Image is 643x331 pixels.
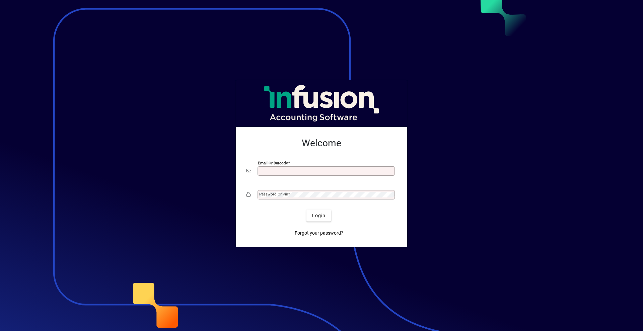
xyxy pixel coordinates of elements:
[259,192,288,196] mat-label: Password or Pin
[246,138,397,149] h2: Welcome
[306,210,331,222] button: Login
[258,161,288,165] mat-label: Email or Barcode
[295,230,343,237] span: Forgot your password?
[312,212,326,219] span: Login
[292,227,346,239] a: Forgot your password?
